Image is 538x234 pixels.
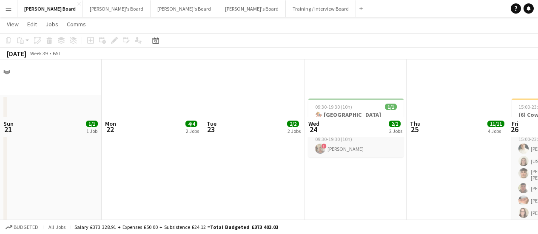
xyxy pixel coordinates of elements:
div: [DATE] [7,49,26,58]
button: Training / Interview Board [286,0,356,17]
a: View [3,19,22,30]
div: Salary £373 328.91 + Expenses £50.00 + Subsistence £24.12 = [74,224,278,230]
span: 11/11 [487,121,504,127]
span: Wed [308,120,319,127]
span: 2/2 [389,121,401,127]
h3: 🏇 [GEOGRAPHIC_DATA] [308,111,404,118]
button: Budgeted [4,223,40,232]
a: Edit [24,19,40,30]
div: 2 Jobs [186,128,199,134]
span: 26 [510,124,518,134]
span: Thu [410,120,421,127]
div: 2 Jobs [389,128,402,134]
span: 22 [104,124,116,134]
span: All jobs [47,224,67,230]
a: Comms [63,19,89,30]
app-job-card: 09:30-19:30 (10h)1/1🏇 [GEOGRAPHIC_DATA] [GEOGRAPHIC_DATA] 91 RoleRUNNER - [PERSON_NAME]1/109:30-1... [308,99,404,157]
span: 1/1 [385,104,397,110]
span: 1/1 [86,121,98,127]
span: 25 [409,124,421,134]
div: BST [53,50,61,56]
button: [PERSON_NAME] Board [17,0,83,17]
span: 4/4 [185,121,197,127]
span: View [7,20,19,28]
span: Sun [3,120,14,127]
span: Jobs [46,20,58,28]
span: 23 [205,124,216,134]
span: Total Budgeted £373 403.03 [210,224,278,230]
button: [PERSON_NAME]'s Board [218,0,286,17]
span: 2/2 [287,121,299,127]
span: Fri [512,120,518,127]
span: 21 [2,124,14,134]
span: Week 39 [28,50,49,56]
span: Comms [67,20,86,28]
button: [PERSON_NAME]'s Board [151,0,218,17]
div: 1 Job [86,128,97,134]
a: Jobs [42,19,62,30]
span: 09:30-19:30 (10h) [315,104,352,110]
span: Tue [207,120,216,127]
span: 24 [307,124,319,134]
span: Mon [105,120,116,127]
span: Budgeted [14,224,38,230]
span: Edit [27,20,37,28]
app-card-role: RUNNER - [PERSON_NAME]1/109:30-19:30 (10h)![PERSON_NAME] [308,128,404,157]
button: [PERSON_NAME]'s Board [83,0,151,17]
div: 4 Jobs [488,128,504,134]
span: ! [322,144,327,149]
div: 2 Jobs [288,128,301,134]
